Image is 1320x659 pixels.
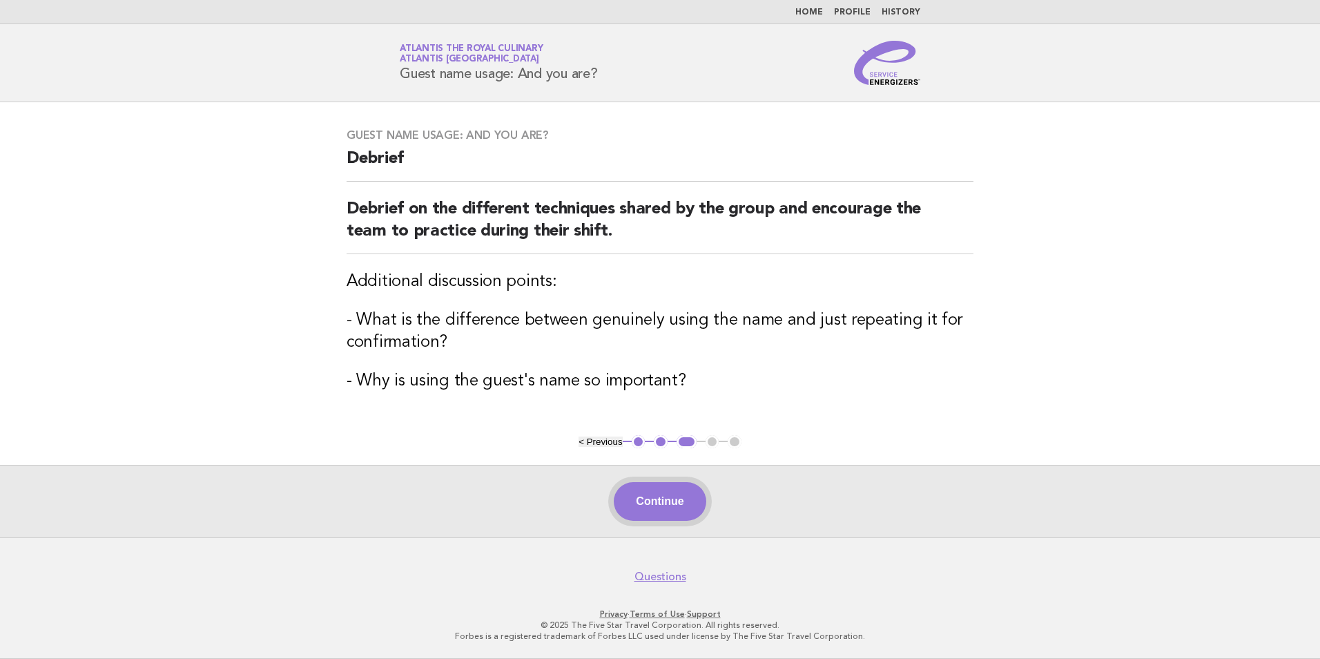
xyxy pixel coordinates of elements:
a: Atlantis the Royal CulinaryAtlantis [GEOGRAPHIC_DATA] [400,44,543,64]
p: Forbes is a registered trademark of Forbes LLC used under license by The Five Star Travel Corpora... [237,631,1083,642]
a: Questions [634,570,686,584]
h2: Debrief [347,148,973,182]
h3: Guest name usage: And you are? [347,128,973,142]
p: © 2025 The Five Star Travel Corporation. All rights reserved. [237,620,1083,631]
a: Home [795,8,823,17]
button: Continue [614,482,706,521]
button: 3 [677,435,697,449]
h3: Additional discussion points: [347,271,973,293]
a: Support [687,609,721,619]
button: < Previous [579,437,622,447]
a: History [882,8,920,17]
button: 2 [654,435,668,449]
h1: Guest name usage: And you are? [400,45,598,81]
p: · · [237,609,1083,620]
h3: - Why is using the guest's name so important? [347,370,973,392]
a: Terms of Use [630,609,685,619]
a: Profile [834,8,871,17]
h3: - What is the difference between genuinely using the name and just repeating it for confirmation? [347,309,973,354]
img: Service Energizers [854,41,920,85]
button: 1 [632,435,646,449]
span: Atlantis [GEOGRAPHIC_DATA] [400,55,539,64]
h2: Debrief on the different techniques shared by the group and encourage the team to practice during... [347,198,973,254]
a: Privacy [600,609,628,619]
